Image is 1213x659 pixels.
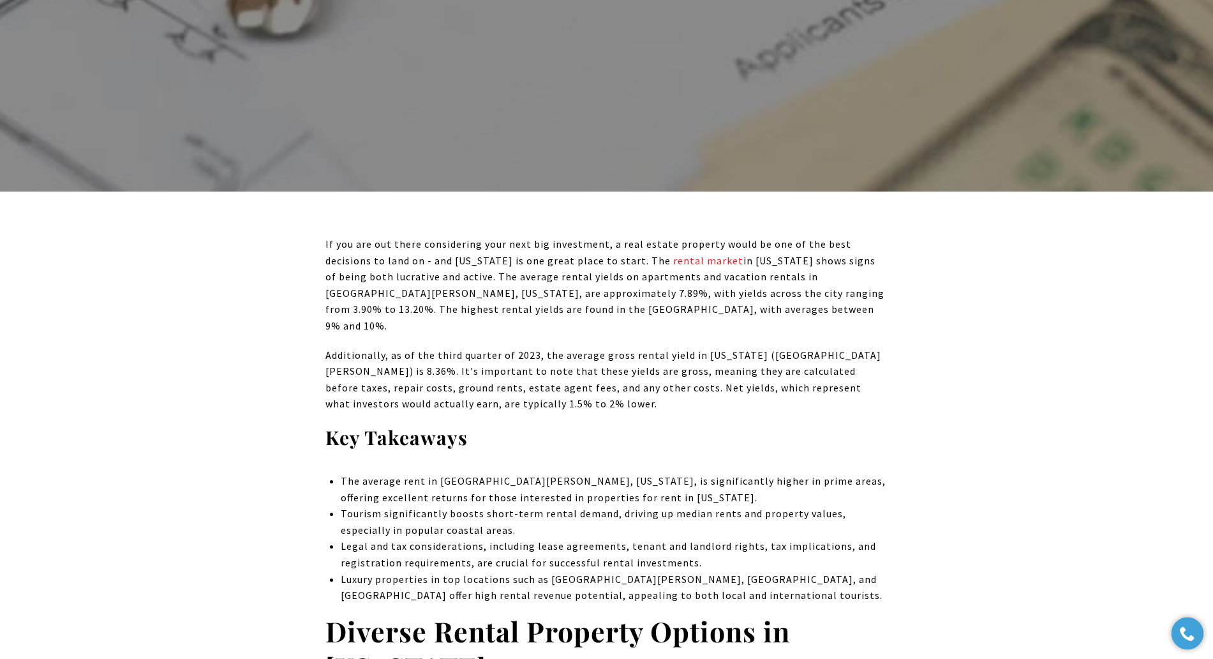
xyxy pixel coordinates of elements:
li: Legal and tax considerations, including lease agreements, tenant and landlord rights, tax implica... [341,538,888,571]
a: rental market - open in a new tab [671,254,743,267]
li: Tourism significantly boosts short-term rental demand, driving up median rents and property value... [341,506,888,538]
li: The average rent in [GEOGRAPHIC_DATA][PERSON_NAME], [US_STATE], is significantly higher in prime ... [341,473,888,506]
span: rental market [673,254,743,267]
li: Luxury properties in top locations such as [GEOGRAPHIC_DATA][PERSON_NAME], [GEOGRAPHIC_DATA], and... [341,572,888,604]
span: in [US_STATE] shows signs of being both lucrative and active. The average rental yields on apartm... [325,254,884,332]
span: Additionally, as of the third quarter of 2023, the average gross rental yield in [US_STATE] ([GEO... [325,349,881,411]
span: If you are out there considering your next big investment, a real estate property would be one of... [325,238,851,267]
strong: Key Takeaways [325,425,468,450]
